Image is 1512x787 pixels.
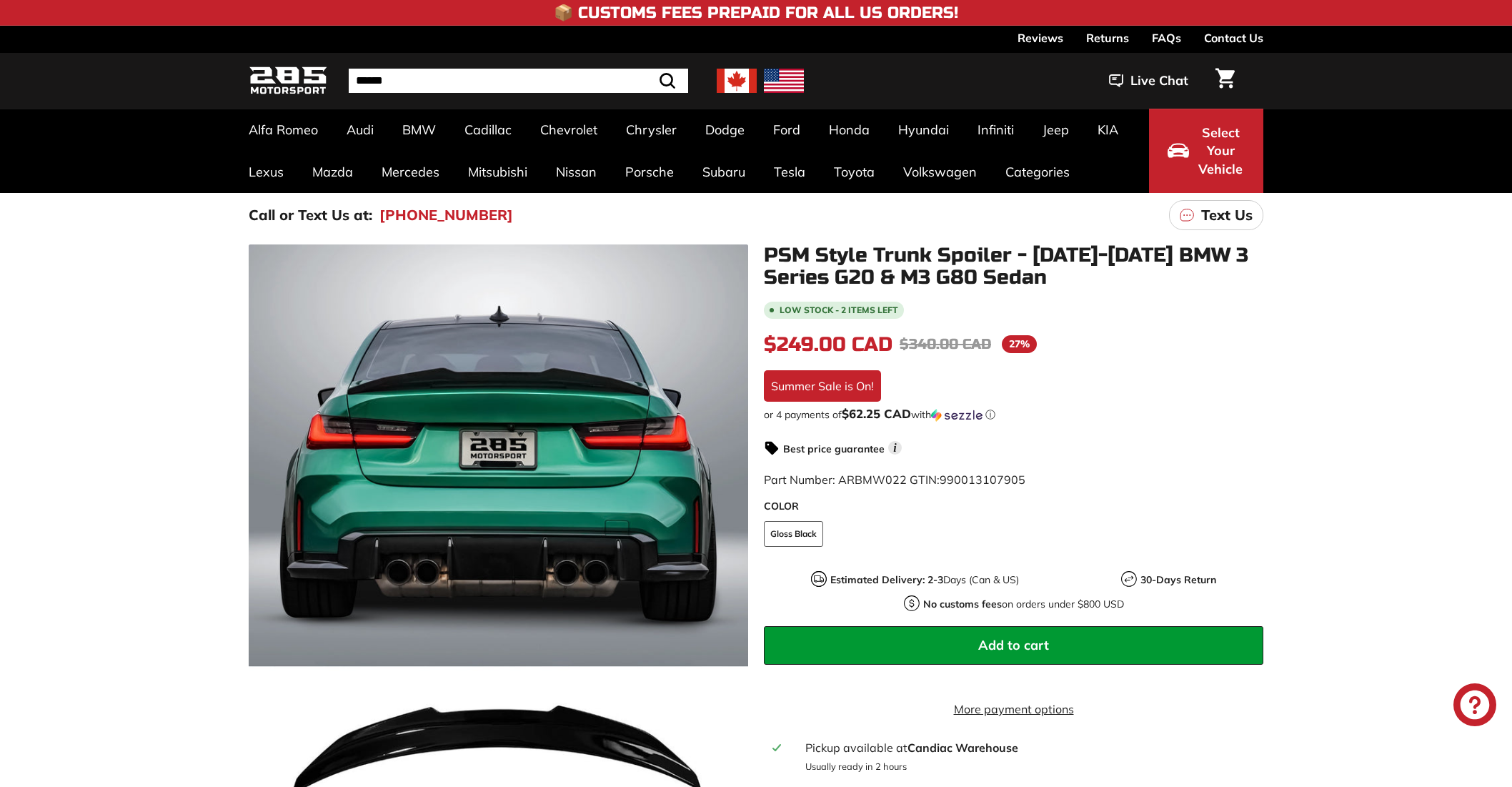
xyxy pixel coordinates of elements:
h4: 📦 Customs Fees Prepaid for All US Orders! [554,4,958,21]
a: Subaru [688,151,760,193]
a: Tesla [760,151,820,193]
button: Add to cart [764,626,1263,665]
a: Toyota [820,151,889,193]
a: Nissan [542,151,611,193]
p: Usually ready in 2 hours [805,760,1255,773]
p: Days (Can & US) [830,573,1019,588]
a: BMW [388,109,450,151]
input: Search [349,69,688,93]
img: Logo_285_Motorsport_areodynamics_components [249,64,327,98]
strong: Estimated Delivery: 2-3 [830,573,943,586]
button: Live Chat [1090,63,1207,99]
a: Contact Us [1204,26,1263,50]
a: Porsche [611,151,688,193]
label: COLOR [764,499,1263,514]
p: Call or Text Us at: [249,204,372,226]
a: Text Us [1169,200,1263,230]
a: Cadillac [450,109,526,151]
a: Returns [1086,26,1129,50]
span: i [888,441,902,455]
span: Part Number: ARBMW022 GTIN: [764,472,1025,487]
div: Pickup available at [805,739,1255,756]
span: 990013107905 [940,472,1025,487]
a: FAQs [1152,26,1181,50]
a: Reviews [1018,26,1063,50]
a: Hyundai [884,109,963,151]
a: Dodge [691,109,759,151]
div: or 4 payments of$62.25 CADwithSezzle Click to learn more about Sezzle [764,407,1263,422]
span: Add to cart [978,637,1049,653]
span: 27% [1002,335,1037,353]
a: [PHONE_NUMBER] [379,204,513,226]
strong: Candiac Warehouse [907,741,1018,755]
strong: Best price guarantee [783,442,885,455]
a: Jeep [1028,109,1083,151]
span: $62.25 CAD [842,406,911,421]
div: Summer Sale is On! [764,370,881,402]
inbox-online-store-chat: Shopify online store chat [1449,683,1501,730]
a: Mercedes [367,151,454,193]
a: Alfa Romeo [234,109,332,151]
a: Mazda [298,151,367,193]
a: Audi [332,109,388,151]
a: Chrysler [612,109,691,151]
span: Live Chat [1130,71,1188,90]
h1: PSM Style Trunk Spoiler - [DATE]-[DATE] BMW 3 Series G20 & M3 G80 Sedan [764,244,1263,289]
a: Chevrolet [526,109,612,151]
button: Select Your Vehicle [1149,109,1263,193]
a: Cart [1207,56,1243,105]
a: Ford [759,109,815,151]
a: Lexus [234,151,298,193]
strong: No customs fees [923,598,1002,610]
a: KIA [1083,109,1133,151]
p: Text Us [1201,204,1253,226]
img: Sezzle [931,409,983,422]
a: Mitsubishi [454,151,542,193]
span: Low stock - 2 items left [780,306,898,315]
strong: 30-Days Return [1140,573,1216,586]
span: $249.00 CAD [764,332,892,357]
a: Honda [815,109,884,151]
span: $340.00 CAD [900,335,991,353]
a: More payment options [764,701,1263,718]
a: Volkswagen [889,151,991,193]
a: Categories [991,151,1084,193]
p: on orders under $800 USD [923,597,1124,612]
span: Select Your Vehicle [1196,124,1245,179]
div: or 4 payments of with [764,407,1263,422]
a: Infiniti [963,109,1028,151]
